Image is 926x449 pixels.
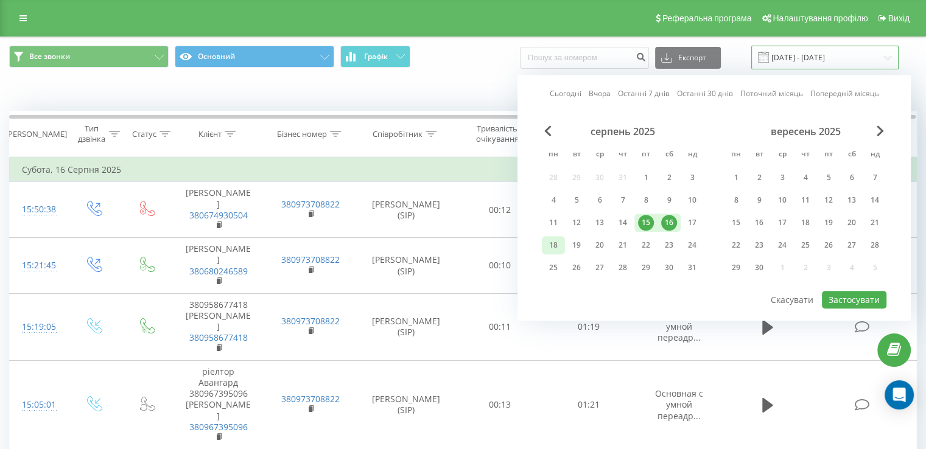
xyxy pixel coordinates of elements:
div: пт 5 вер 2025 р. [817,169,840,187]
div: 25 [545,260,561,276]
div: ср 3 вер 2025 р. [771,169,794,187]
div: 7 [867,170,883,186]
div: Тривалість очікування [467,124,528,144]
button: Застосувати [822,291,886,308]
div: 5 [569,192,584,208]
div: вт 5 серп 2025 р. [565,191,588,209]
span: Графік [364,52,388,61]
div: [PERSON_NAME] [5,129,67,139]
a: Поточний місяць [740,88,803,100]
abbr: понеділок [727,146,745,164]
a: 380973708822 [281,315,340,327]
div: вт 9 вер 2025 р. [748,191,771,209]
div: 29 [728,260,744,276]
a: Сьогодні [550,88,581,100]
div: пн 8 вер 2025 р. [724,191,748,209]
div: Тип дзвінка [77,124,105,144]
a: Попередній місяць [810,88,879,100]
div: 15:05:01 [22,393,54,417]
div: чт 25 вер 2025 р. [794,236,817,254]
div: 15:50:38 [22,198,54,221]
a: 380967395096 [189,421,248,433]
td: 380958677418 [PERSON_NAME] [172,293,264,360]
div: ср 6 серп 2025 р. [588,191,611,209]
div: нд 28 вер 2025 р. [863,236,886,254]
div: 12 [569,215,584,231]
div: чт 4 вер 2025 р. [794,169,817,187]
span: Реферальна програма [662,13,752,23]
div: 9 [751,192,767,208]
div: 1 [638,170,654,186]
div: 26 [569,260,584,276]
div: чт 21 серп 2025 р. [611,236,634,254]
div: вт 30 вер 2025 р. [748,259,771,277]
div: 3 [684,170,700,186]
div: 10 [774,192,790,208]
div: нд 31 серп 2025 р. [681,259,704,277]
div: 15 [638,215,654,231]
div: 11 [545,215,561,231]
div: сб 23 серп 2025 р. [658,236,681,254]
div: пн 15 вер 2025 р. [724,214,748,232]
div: сб 16 серп 2025 р. [658,214,681,232]
div: сб 9 серп 2025 р. [658,191,681,209]
td: 00:11 [456,293,544,360]
div: 13 [844,192,860,208]
abbr: субота [843,146,861,164]
a: Останні 7 днів [618,88,670,100]
div: Статус [132,129,156,139]
div: пн 1 вер 2025 р. [724,169,748,187]
abbr: середа [773,146,791,164]
div: вт 12 серп 2025 р. [565,214,588,232]
button: Графік [340,46,410,68]
div: чт 11 вер 2025 р. [794,191,817,209]
div: 22 [638,237,654,253]
div: Open Intercom Messenger [885,380,914,409]
a: 380680246589 [189,265,248,277]
td: [PERSON_NAME] (SIP) [357,293,456,360]
button: Скасувати [764,291,820,308]
div: 20 [592,237,608,253]
abbr: четвер [614,146,632,164]
div: 19 [821,215,837,231]
div: 18 [798,215,813,231]
div: 5 [821,170,837,186]
button: Експорт [655,47,721,69]
div: вт 19 серп 2025 р. [565,236,588,254]
abbr: субота [660,146,678,164]
div: 6 [844,170,860,186]
div: Співробітник [373,129,423,139]
div: 8 [638,192,654,208]
button: Основний [175,46,334,68]
div: нд 24 серп 2025 р. [681,236,704,254]
a: 380973708822 [281,198,340,210]
div: 31 [684,260,700,276]
div: 27 [844,237,860,253]
td: 01:21 [544,360,633,449]
div: 15 [728,215,744,231]
div: сб 20 вер 2025 р. [840,214,863,232]
abbr: п’ятниця [637,146,655,164]
div: 20 [844,215,860,231]
div: нд 21 вер 2025 р. [863,214,886,232]
div: 9 [661,192,677,208]
abbr: понеділок [544,146,563,164]
div: нд 14 вер 2025 р. [863,191,886,209]
div: 12 [821,192,837,208]
div: пн 22 вер 2025 р. [724,236,748,254]
div: ср 10 вер 2025 р. [771,191,794,209]
div: сб 6 вер 2025 р. [840,169,863,187]
div: 28 [867,237,883,253]
div: 21 [615,237,631,253]
div: 10 [684,192,700,208]
div: чт 18 вер 2025 р. [794,214,817,232]
span: Next Month [877,125,884,136]
div: 4 [798,170,813,186]
td: [PERSON_NAME] [172,182,264,238]
div: пт 26 вер 2025 р. [817,236,840,254]
td: [PERSON_NAME] (SIP) [357,360,456,449]
span: Previous Month [544,125,552,136]
div: 13 [592,215,608,231]
div: 24 [774,237,790,253]
div: 22 [728,237,744,253]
